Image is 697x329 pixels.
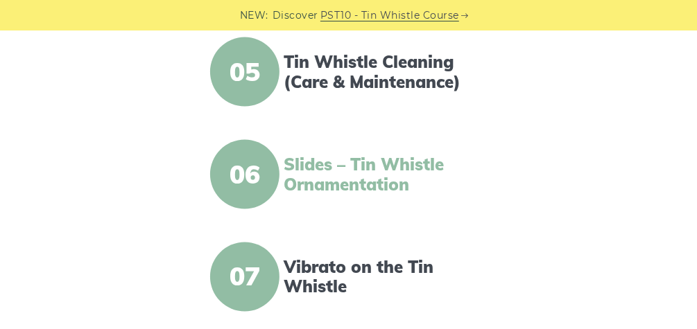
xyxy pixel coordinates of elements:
a: Slides – Tin Whistle Ornamentation [284,154,488,195]
a: PST10 - Tin Whistle Course [320,8,459,24]
a: Tin Whistle Cleaning (Care & Maintenance) [284,52,488,92]
a: Vibrato on the Tin Whistle [284,257,488,297]
span: 06 [210,140,279,209]
span: 05 [210,37,279,107]
span: NEW: [240,8,268,24]
span: 07 [210,242,279,312]
span: Discover [273,8,318,24]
